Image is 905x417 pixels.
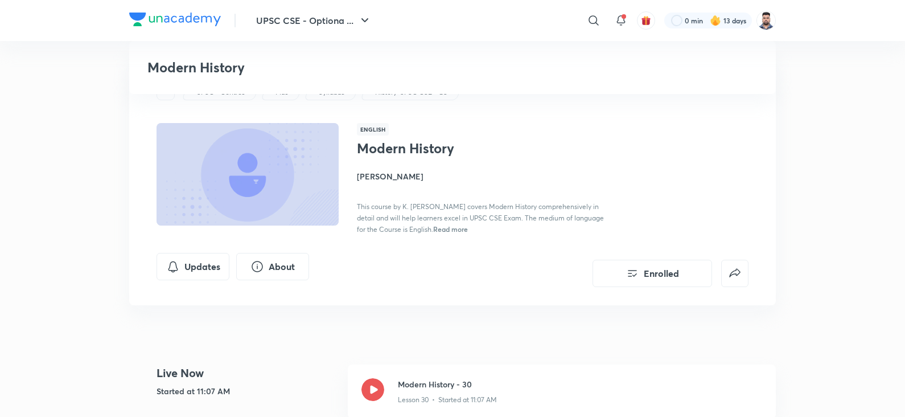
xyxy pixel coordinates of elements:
[155,122,340,227] img: Thumbnail
[157,365,339,382] h4: Live Now
[357,202,604,234] span: This course by K. [PERSON_NAME] covers Modern History comprehensively in detail and will help lea...
[236,253,309,280] button: About
[593,260,712,287] button: Enrolled
[147,59,593,76] h3: Modern History
[721,260,748,287] button: false
[637,11,655,30] button: avatar
[157,253,229,280] button: Updates
[357,140,543,157] h1: Modern History
[129,13,221,26] img: Company Logo
[398,395,497,405] p: Lesson 30 • Started at 11:07 AM
[357,170,612,182] h4: [PERSON_NAME]
[357,123,389,136] span: English
[398,378,762,390] h3: Modern History - 30
[157,385,339,397] h5: Started at 11:07 AM
[756,11,776,30] img: Maharaj Singh
[710,15,721,26] img: streak
[433,224,468,234] span: Read more
[249,9,379,32] button: UPSC CSE - Optiona ...
[129,13,221,29] a: Company Logo
[641,15,651,26] img: avatar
